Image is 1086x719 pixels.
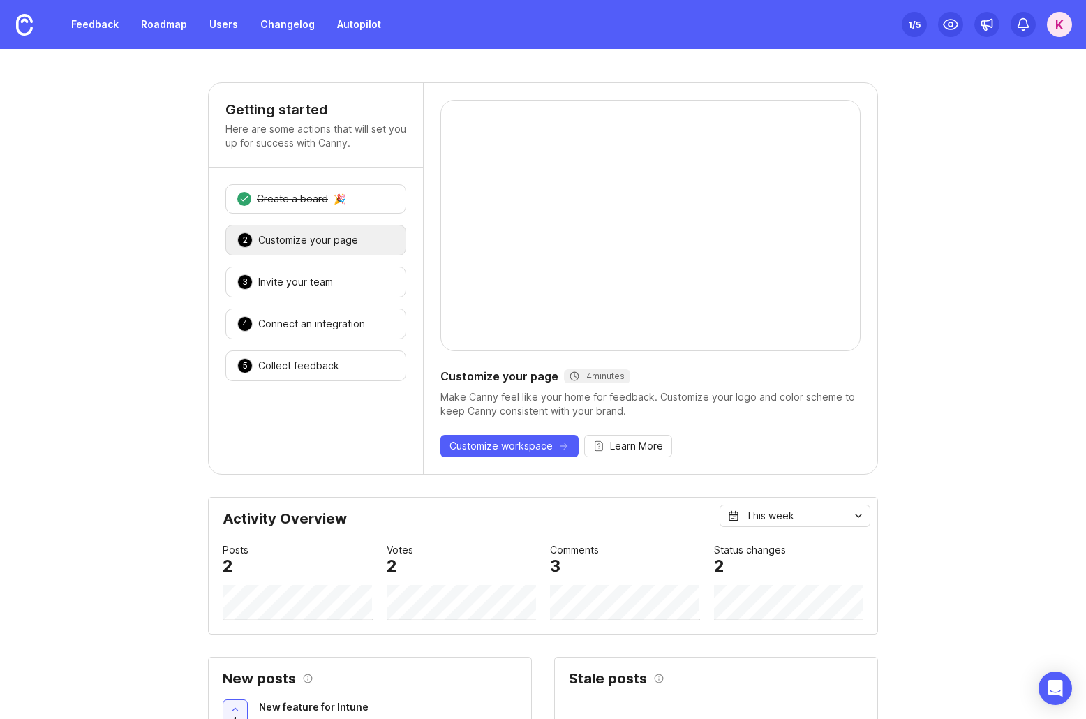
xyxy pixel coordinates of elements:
[258,359,339,373] div: Collect feedback
[334,194,345,204] div: 🎉
[908,15,921,34] div: 1 /5
[902,12,927,37] button: 1/5
[550,542,599,558] div: Comments
[223,542,248,558] div: Posts
[1047,12,1072,37] button: K
[440,390,861,418] div: Make Canny feel like your home for feedback. Customize your logo and color scheme to keep Canny c...
[610,439,663,453] span: Learn More
[63,12,127,37] a: Feedback
[225,122,406,150] p: Here are some actions that will set you up for success with Canny.
[252,12,323,37] a: Changelog
[584,435,672,457] button: Learn More
[329,12,389,37] a: Autopilot
[847,510,870,521] svg: toggle icon
[133,12,195,37] a: Roadmap
[225,100,406,119] h4: Getting started
[714,542,786,558] div: Status changes
[1039,672,1072,705] div: Open Intercom Messenger
[16,14,33,36] img: Canny Home
[440,435,579,457] button: Customize workspace
[569,672,647,685] h2: Stale posts
[449,439,553,453] span: Customize workspace
[259,701,369,713] span: New feature for Intune
[257,192,328,206] div: Create a board
[714,558,724,575] div: 2
[440,368,861,385] div: Customize your page
[387,542,413,558] div: Votes
[570,371,625,382] div: 4 minutes
[223,672,296,685] h2: New posts
[258,233,358,247] div: Customize your page
[387,558,397,575] div: 2
[258,317,365,331] div: Connect an integration
[223,512,863,537] div: Activity Overview
[237,232,253,248] div: 2
[201,12,246,37] a: Users
[237,358,253,373] div: 5
[258,275,333,289] div: Invite your team
[223,558,233,575] div: 2
[237,274,253,290] div: 3
[237,316,253,332] div: 4
[550,558,560,575] div: 3
[746,508,794,524] div: This week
